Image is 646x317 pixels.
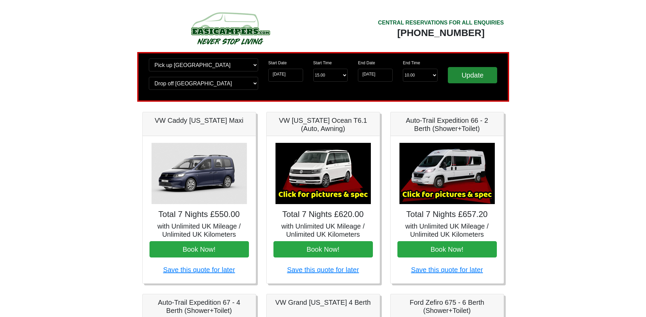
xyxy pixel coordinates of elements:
[397,241,497,257] button: Book Now!
[399,143,495,204] img: Auto-Trail Expedition 66 - 2 Berth (Shower+Toilet)
[149,222,249,238] h5: with Unlimited UK Mileage / Unlimited UK Kilometers
[273,210,373,219] h4: Total 7 Nights £620.00
[268,69,303,82] input: Start Date
[152,143,247,204] img: VW Caddy California Maxi
[149,210,249,219] h4: Total 7 Nights £550.00
[163,266,235,273] a: Save this quote for later
[273,241,373,257] button: Book Now!
[358,60,375,66] label: End Date
[166,10,295,47] img: campers-checkout-logo.png
[273,222,373,238] h5: with Unlimited UK Mileage / Unlimited UK Kilometers
[273,116,373,133] h5: VW [US_STATE] Ocean T6.1 (Auto, Awning)
[448,67,498,83] input: Update
[378,19,504,27] div: CENTRAL RESERVATIONS FOR ALL ENQUIRIES
[397,210,497,219] h4: Total 7 Nights £657.20
[149,116,249,124] h5: VW Caddy [US_STATE] Maxi
[397,116,497,133] h5: Auto-Trail Expedition 66 - 2 Berth (Shower+Toilet)
[378,27,504,39] div: [PHONE_NUMBER]
[268,60,287,66] label: Start Date
[397,298,497,315] h5: Ford Zefiro 675 - 6 Berth (Shower+Toilet)
[287,266,359,273] a: Save this quote for later
[149,298,249,315] h5: Auto-Trail Expedition 67 - 4 Berth (Shower+Toilet)
[403,60,420,66] label: End Time
[149,241,249,257] button: Book Now!
[411,266,483,273] a: Save this quote for later
[313,60,332,66] label: Start Time
[397,222,497,238] h5: with Unlimited UK Mileage / Unlimited UK Kilometers
[275,143,371,204] img: VW California Ocean T6.1 (Auto, Awning)
[273,298,373,306] h5: VW Grand [US_STATE] 4 Berth
[358,69,393,82] input: Return Date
